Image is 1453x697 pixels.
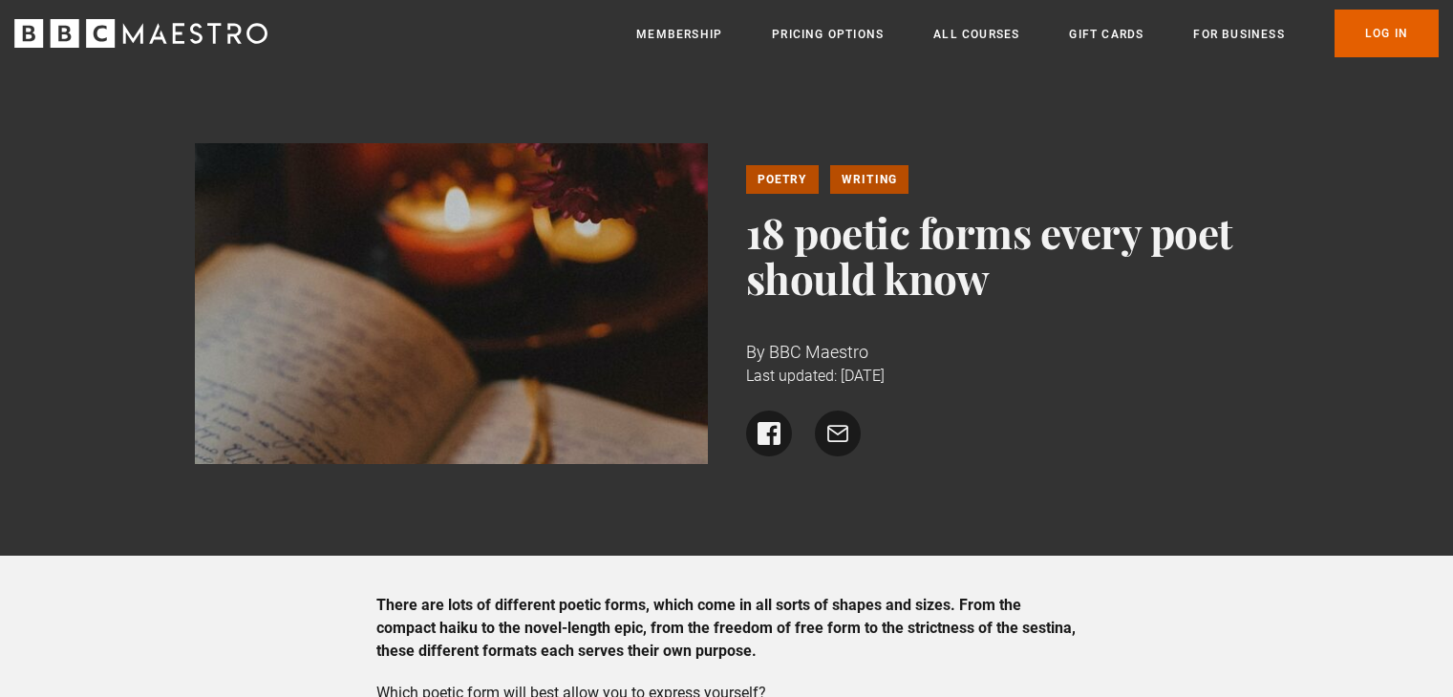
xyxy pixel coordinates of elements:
span: By [746,342,765,362]
a: Log In [1335,10,1439,57]
a: All Courses [933,25,1019,44]
span: BBC Maestro [769,342,868,362]
a: Pricing Options [772,25,884,44]
a: Writing [830,165,908,194]
a: Membership [636,25,722,44]
a: Gift Cards [1069,25,1143,44]
strong: There are lots of different poetic forms, which come in all sorts of shapes and sizes. From the c... [376,596,1076,660]
a: Poetry [746,165,819,194]
a: For business [1193,25,1284,44]
nav: Primary [636,10,1439,57]
h1: 18 poetic forms every poet should know [746,209,1259,301]
svg: BBC Maestro [14,19,267,48]
time: Last updated: [DATE] [746,367,885,385]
